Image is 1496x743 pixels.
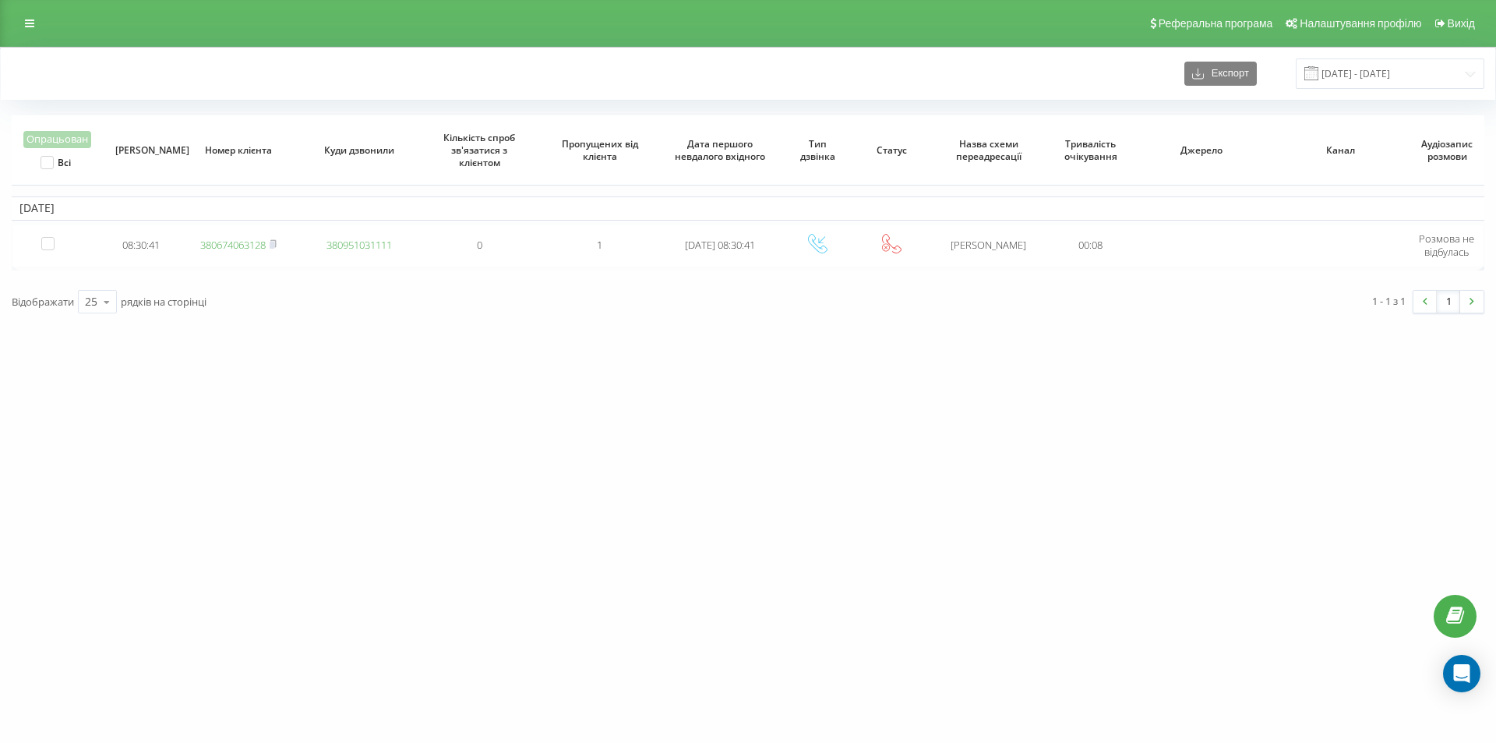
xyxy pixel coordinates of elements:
[1437,291,1460,313] a: 1
[1184,62,1257,86] button: Експорт
[1146,144,1257,157] span: Джерело
[200,238,266,252] a: 380674063128
[1448,17,1475,30] span: Вихід
[1159,17,1273,30] span: Реферальна програма
[552,138,647,162] span: Пропущених від клієнта
[865,144,918,157] span: Статус
[432,132,527,168] span: Кількість спроб зв'язатися з клієнтом
[85,294,97,310] div: 25
[115,144,168,157] span: [PERSON_NAME]
[12,295,74,309] span: Відображати
[477,238,482,252] span: 0
[121,295,206,309] span: рядків на сторінці
[41,156,71,169] label: Всі
[1300,17,1421,30] span: Налаштування профілю
[1049,224,1132,267] td: 00:08
[1204,68,1249,80] span: Експорт
[1285,144,1395,157] span: Канал
[791,138,844,162] span: Тип дзвінка
[326,238,392,252] a: 380951031111
[1372,293,1406,309] div: 1 - 1 з 1
[685,238,755,252] span: [DATE] 08:30:41
[597,238,602,252] span: 1
[12,196,1484,220] td: [DATE]
[929,224,1050,267] td: [PERSON_NAME]
[1419,232,1474,259] span: Розмова не відбулась
[192,144,286,157] span: Номер клієнта
[941,138,1036,162] span: Назва схеми переадресації
[104,224,178,267] td: 08:30:41
[673,138,767,162] span: Дата першого невдалого вхідного
[1421,138,1474,162] span: Аудіозапис розмови
[312,144,406,157] span: Куди дзвонили
[1443,655,1480,692] div: Open Intercom Messenger
[1060,138,1121,162] span: Тривалість очікування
